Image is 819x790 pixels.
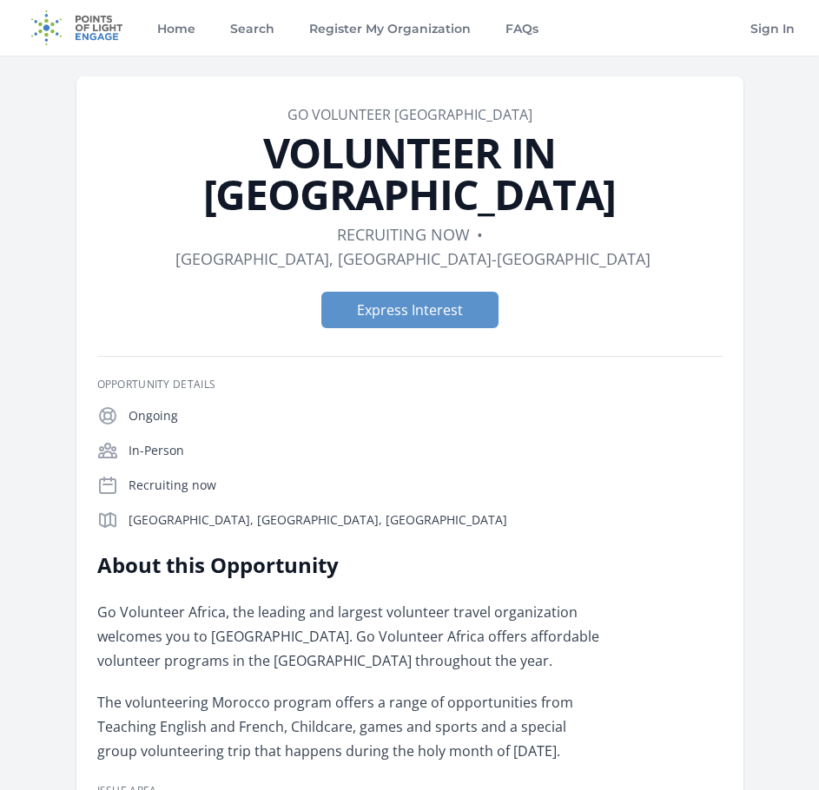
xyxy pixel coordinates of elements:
[337,222,470,247] dd: Recruiting now
[129,442,723,459] p: In-Person
[97,690,605,763] p: The volunteering Morocco program offers a range of opportunities from Teaching English and French...
[129,477,723,494] p: Recruiting now
[129,511,723,529] p: [GEOGRAPHIC_DATA], [GEOGRAPHIC_DATA], [GEOGRAPHIC_DATA]
[175,247,651,271] dd: [GEOGRAPHIC_DATA], [GEOGRAPHIC_DATA]-[GEOGRAPHIC_DATA]
[97,132,723,215] h1: VOLUNTEER IN [GEOGRAPHIC_DATA]
[477,222,483,247] div: •
[287,105,532,124] a: Go Volunteer [GEOGRAPHIC_DATA]
[97,551,605,579] h2: About this Opportunity
[97,600,605,673] p: Go Volunteer Africa, the leading and largest volunteer travel organization welcomes you to [GEOGR...
[321,292,499,328] button: Express Interest
[129,407,723,425] p: Ongoing
[97,378,723,392] h3: Opportunity Details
